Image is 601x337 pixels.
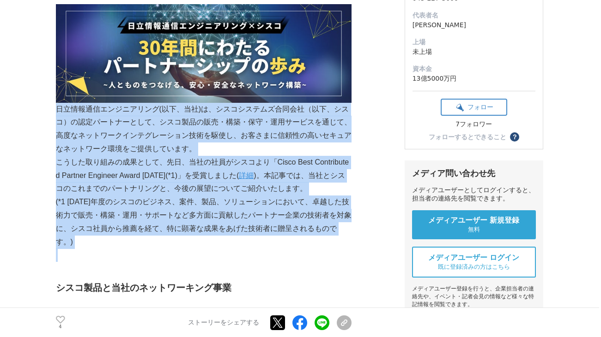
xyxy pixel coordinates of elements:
a: メディアユーザー ログイン 既に登録済みの方はこちら [412,247,536,278]
p: 4 [56,325,65,329]
a: 詳細 [239,171,254,179]
span: メディアユーザー ログイン [428,253,520,263]
span: 無料 [468,225,480,234]
dt: 資本金 [413,64,535,74]
button: フォロー [441,99,507,116]
div: メディア問い合わせ先 [412,168,536,179]
dt: 代表者名 [413,11,535,20]
p: こうした取り組みの成果として、先日、当社の社員がシスコより「Cisco Best Contributed Partner Engineer Award [DATE](*1)」を受賞しました( )... [56,156,352,195]
div: メディアユーザーとしてログインすると、担当者の連絡先を閲覧できます。 [412,186,536,203]
button: ？ [510,132,519,142]
img: thumbnail_291a6e60-8c83-11f0-9d6d-a329db0dd7a1.png [56,4,352,103]
dd: [PERSON_NAME] [413,20,535,30]
p: ストーリーをシェアする [188,319,259,327]
h2: シスコ製品と当社のネットワーキング事業 [56,280,352,295]
div: フォローするとできること [429,134,506,140]
span: ？ [511,134,518,140]
dt: 上場 [413,37,535,47]
div: メディアユーザー登録を行うと、企業担当者の連絡先や、イベント・記者会見の情報など様々な特記情報を閲覧できます。 ※内容はストーリー・プレスリリースにより異なります。 [412,285,536,324]
p: (*1 [DATE]年度のシスコのビジネス、案件、製品、ソリューションにおいて、卓越した技術力で販売・構築・運用・サポートなど多方面に貢献したパートナー企業の技術者を対象に、シスコ社員から推薦を... [56,195,352,248]
div: 7フォロワー [441,120,507,129]
span: メディアユーザー 新規登録 [428,216,520,225]
a: メディアユーザー 新規登録 無料 [412,210,536,239]
span: 既に登録済みの方はこちら [438,263,510,271]
dd: 13億5000万円 [413,74,535,83]
p: 日立情報通信エンジニアリング(以下、当社)は、シスコシステムズ合同会社（以下、シスコ）の認定パートナーとして、シスコ製品の販売・構築・保守・運用サービスを通じて、高度なネットワークインテグレーシ... [56,4,352,156]
dd: 未上場 [413,47,535,57]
